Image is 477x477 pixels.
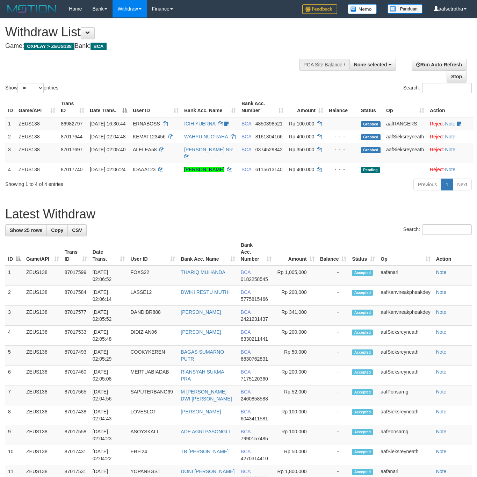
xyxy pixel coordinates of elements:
td: [DATE] 02:04:43 [90,405,128,425]
span: Show 25 rows [10,227,42,233]
span: Copy 7175120360 to clipboard [241,376,268,382]
span: Accepted [352,429,373,435]
span: BCA [241,289,251,295]
span: Grabbed [361,121,381,127]
span: [DATE] 02:06:24 [90,167,125,172]
h1: Latest Withdraw [5,207,472,221]
td: aafSieksreyneath [378,405,433,425]
td: ZEUS138 [23,326,62,346]
span: Grabbed [361,134,381,140]
td: - [317,425,349,445]
span: BCA [241,121,251,127]
span: Copy [51,227,63,233]
td: DANDIBR888 [128,306,178,326]
td: aafSieksreyneath [378,346,433,366]
th: Op: activate to sort column ascending [383,97,427,117]
td: aafSieksreyneath [383,143,427,163]
th: Trans ID: activate to sort column ascending [62,239,90,266]
th: Op: activate to sort column ascending [378,239,433,266]
a: Note [436,269,447,275]
td: 7 [5,385,23,405]
td: aafRANGERS [383,117,427,130]
a: Note [436,469,447,474]
td: aafSieksreyneath [383,130,427,143]
a: WAHYU NUGRAHA [184,134,228,139]
th: Bank Acc. Name: activate to sort column ascending [181,97,239,117]
td: 10 [5,445,23,465]
td: LOVESLOT [128,405,178,425]
td: ZEUS138 [16,130,58,143]
span: Accepted [352,270,373,276]
a: TB [PERSON_NAME] [181,449,229,454]
span: BCA [241,369,251,375]
span: [DATE] 02:04:48 [90,134,125,139]
td: Rp 52,000 [274,385,317,405]
span: Accepted [352,330,373,335]
td: 87017599 [62,266,90,286]
td: Rp 200,000 [274,286,317,306]
th: Status: activate to sort column ascending [349,239,378,266]
span: [DATE] 02:05:40 [90,147,125,152]
input: Search: [422,83,472,93]
th: ID: activate to sort column descending [5,239,23,266]
td: - [317,326,349,346]
a: M [PERSON_NAME] DWI [PERSON_NAME] [181,389,232,402]
a: [PERSON_NAME] [181,329,221,335]
span: BCA [241,134,251,139]
td: - [317,306,349,326]
td: [DATE] 02:05:29 [90,346,128,366]
td: · [427,143,474,163]
span: Accepted [352,409,373,415]
td: [DATE] 02:05:48 [90,326,128,346]
span: 86982797 [61,121,82,127]
span: 87017697 [61,147,82,152]
td: Rp 100,000 [274,405,317,425]
td: 1 [5,266,23,286]
td: - [317,266,349,286]
a: Note [436,389,447,395]
td: [DATE] 02:04:23 [90,425,128,445]
td: · [427,130,474,143]
th: Status [358,97,383,117]
div: Showing 1 to 4 of 4 entries [5,178,194,188]
a: [PERSON_NAME] [181,409,221,414]
td: ZEUS138 [23,286,62,306]
span: CSV [72,227,82,233]
a: 1 [441,179,453,190]
h4: Game: Bank: [5,43,311,50]
span: None selected [354,62,387,67]
td: - [317,286,349,306]
span: Copy 0182258545 to clipboard [241,276,268,282]
label: Show entries [5,83,58,93]
span: BCA [241,389,251,395]
td: 1 [5,117,16,130]
span: Copy 4270314410 to clipboard [241,456,268,461]
td: Rp 200,000 [274,326,317,346]
th: Bank Acc. Number: activate to sort column ascending [239,97,286,117]
th: Balance: activate to sort column ascending [317,239,349,266]
a: Note [436,429,447,434]
td: 8 [5,405,23,425]
input: Search: [422,224,472,235]
td: aafanarl [378,266,433,286]
td: aafSieksreyneath [378,445,433,465]
span: 87017644 [61,134,82,139]
th: Date Trans.: activate to sort column ascending [90,239,128,266]
a: [PERSON_NAME] NR [184,147,233,152]
span: Accepted [352,469,373,475]
span: Copy 8330211441 to clipboard [241,336,268,342]
td: 6 [5,366,23,385]
img: Feedback.jpg [302,4,337,14]
label: Search: [403,83,472,93]
th: Bank Acc. Name: activate to sort column ascending [178,239,238,266]
a: ICIH YUERNA [184,121,215,127]
span: Copy 6115613140 to clipboard [255,167,283,172]
th: Amount: activate to sort column ascending [286,97,326,117]
th: User ID: activate to sort column ascending [130,97,181,117]
th: Game/API: activate to sort column ascending [16,97,58,117]
span: IDAAA123 [133,167,156,172]
td: [DATE] 02:05:52 [90,306,128,326]
td: ASOYSKALI [128,425,178,445]
a: Run Auto-Refresh [412,59,467,71]
a: BAGAS SUMARNO PUTR [181,349,224,362]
